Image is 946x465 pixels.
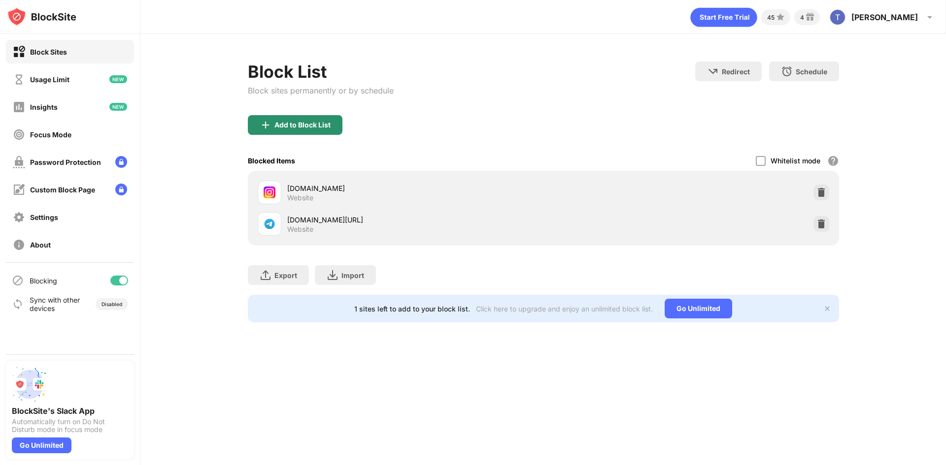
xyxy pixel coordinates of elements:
[115,184,127,195] img: lock-menu.svg
[30,186,95,194] div: Custom Block Page
[264,186,275,198] img: favicons
[13,239,25,251] img: about-off.svg
[13,156,25,168] img: password-protection-off.svg
[13,128,25,141] img: focus-off.svg
[851,12,918,22] div: [PERSON_NAME]
[101,301,122,307] div: Disabled
[690,7,757,27] div: animation
[30,130,71,139] div: Focus Mode
[12,275,24,286] img: blocking-icon.svg
[30,158,101,166] div: Password Protection
[796,67,827,76] div: Schedule
[109,75,127,83] img: new-icon.svg
[804,11,816,23] img: reward-small.svg
[665,299,732,318] div: Go Unlimited
[354,305,470,313] div: 1 sites left to add to your block list.
[264,218,275,230] img: favicons
[13,184,25,196] img: customize-block-page-off.svg
[13,46,25,58] img: block-on.svg
[30,48,67,56] div: Block Sites
[287,225,313,234] div: Website
[12,437,71,453] div: Go Unlimited
[287,183,543,193] div: [DOMAIN_NAME]
[30,296,80,312] div: Sync with other devices
[767,14,775,21] div: 45
[248,86,394,95] div: Block sites permanently or by schedule
[12,298,24,310] img: sync-icon.svg
[341,271,364,279] div: Import
[109,103,127,111] img: new-icon.svg
[248,156,295,165] div: Blocked Items
[287,193,313,202] div: Website
[722,67,750,76] div: Redirect
[30,241,51,249] div: About
[30,277,57,285] div: Blocking
[13,211,25,223] img: settings-off.svg
[248,62,394,82] div: Block List
[775,11,786,23] img: points-small.svg
[287,215,543,225] div: [DOMAIN_NAME][URL]
[13,73,25,86] img: time-usage-off.svg
[800,14,804,21] div: 4
[12,406,128,416] div: BlockSite's Slack App
[30,75,69,84] div: Usage Limit
[12,367,47,402] img: push-slack.svg
[30,213,58,221] div: Settings
[476,305,653,313] div: Click here to upgrade and enjoy an unlimited block list.
[30,103,58,111] div: Insights
[274,121,331,129] div: Add to Block List
[823,305,831,312] img: x-button.svg
[771,156,820,165] div: Whitelist mode
[830,9,845,25] img: ACg8ocJfITzvUx44Qw08Rf6odzrjiKrsEdGbrPRU81co24zmK4jMKA=s96-c
[13,101,25,113] img: insights-off.svg
[7,7,76,27] img: logo-blocksite.svg
[12,418,128,434] div: Automatically turn on Do Not Disturb mode in focus mode
[274,271,297,279] div: Export
[115,156,127,168] img: lock-menu.svg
